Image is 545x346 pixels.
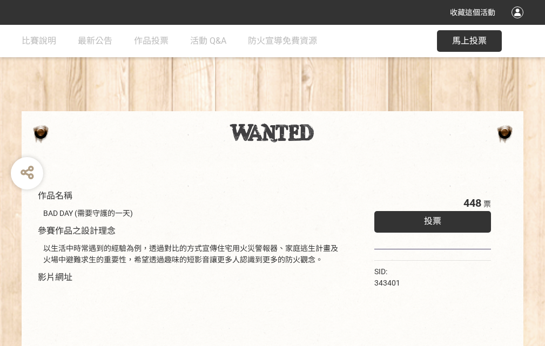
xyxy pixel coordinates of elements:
a: 防火宣導免費資源 [248,25,317,57]
span: SID: 343401 [374,267,400,287]
span: 參賽作品之設計理念 [38,226,116,236]
span: 投票 [424,216,441,226]
span: 最新公告 [78,36,112,46]
div: BAD DAY (需要守護的一天) [43,208,342,219]
a: 作品投票 [134,25,169,57]
span: 馬上投票 [452,36,487,46]
span: 作品名稱 [38,191,72,201]
a: 比賽說明 [22,25,56,57]
span: 影片網址 [38,272,72,282]
span: 作品投票 [134,36,169,46]
span: 票 [483,200,491,208]
span: 比賽說明 [22,36,56,46]
span: 活動 Q&A [190,36,226,46]
span: 448 [463,196,481,209]
iframe: Facebook Share [403,266,457,277]
span: 收藏這個活動 [450,8,495,17]
button: 馬上投票 [437,30,502,52]
a: 最新公告 [78,25,112,57]
a: 活動 Q&A [190,25,226,57]
div: 以生活中時常遇到的經驗為例，透過對比的方式宣傳住宅用火災警報器、家庭逃生計畫及火場中避難求生的重要性，希望透過趣味的短影音讓更多人認識到更多的防火觀念。 [43,243,342,266]
span: 防火宣導免費資源 [248,36,317,46]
